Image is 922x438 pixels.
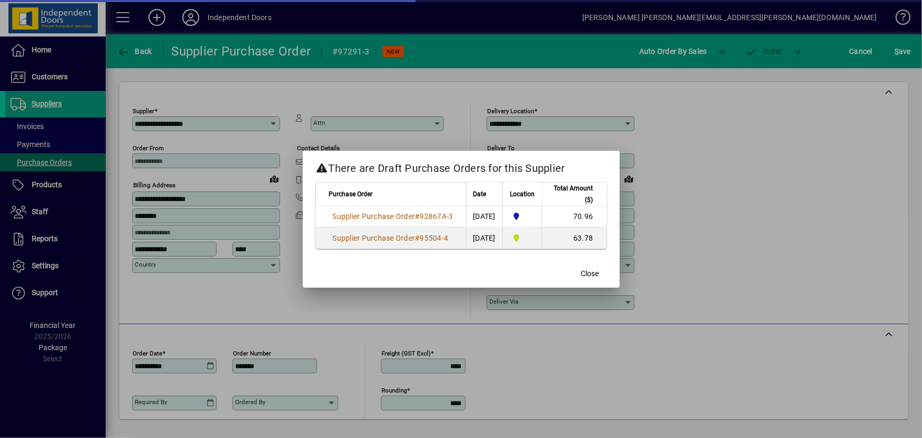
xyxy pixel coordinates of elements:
[420,234,449,242] span: 95504-4
[466,206,502,227] td: [DATE]
[333,212,415,221] span: Supplier Purchase Order
[329,188,373,200] span: Purchase Order
[548,182,593,206] span: Total Amount ($)
[542,206,607,227] td: 70.96
[415,212,420,221] span: #
[573,264,607,284] button: Close
[473,188,486,200] span: Date
[329,211,457,222] a: Supplier Purchase Order#92867A-3
[542,227,607,249] td: 63.78
[509,211,535,222] span: Cromwell Central Otago
[420,212,453,221] span: 92867A-3
[333,234,415,242] span: Supplier Purchase Order
[303,151,620,181] h2: There are Draft Purchase Orders for this Supplier
[329,232,452,244] a: Supplier Purchase Order#95504-4
[509,232,535,244] span: Timaru
[510,188,535,200] span: Location
[581,268,599,279] span: Close
[466,227,502,249] td: [DATE]
[415,234,420,242] span: #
